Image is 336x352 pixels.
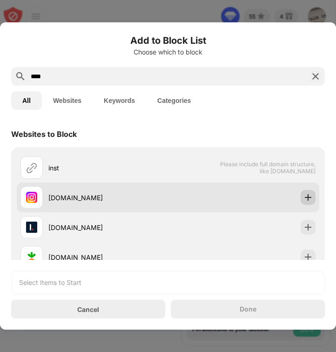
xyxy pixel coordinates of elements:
[220,161,316,175] span: Please include full domain structure, like [DOMAIN_NAME]
[48,163,168,173] div: inst
[11,34,325,47] h6: Add to Block List
[15,71,26,82] img: search.svg
[42,91,93,110] button: Websites
[11,91,42,110] button: All
[48,223,168,232] div: [DOMAIN_NAME]
[48,252,168,262] div: [DOMAIN_NAME]
[11,129,77,139] div: Websites to Block
[310,71,321,82] img: search-close
[240,305,256,313] div: Done
[26,162,37,173] img: url.svg
[93,91,146,110] button: Keywords
[48,193,168,203] div: [DOMAIN_NAME]
[26,222,37,233] img: favicons
[26,192,37,203] img: favicons
[146,91,202,110] button: Categories
[26,251,37,263] img: favicons
[19,278,81,287] div: Select Items to Start
[77,305,99,313] div: Cancel
[11,48,325,56] div: Choose which to block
